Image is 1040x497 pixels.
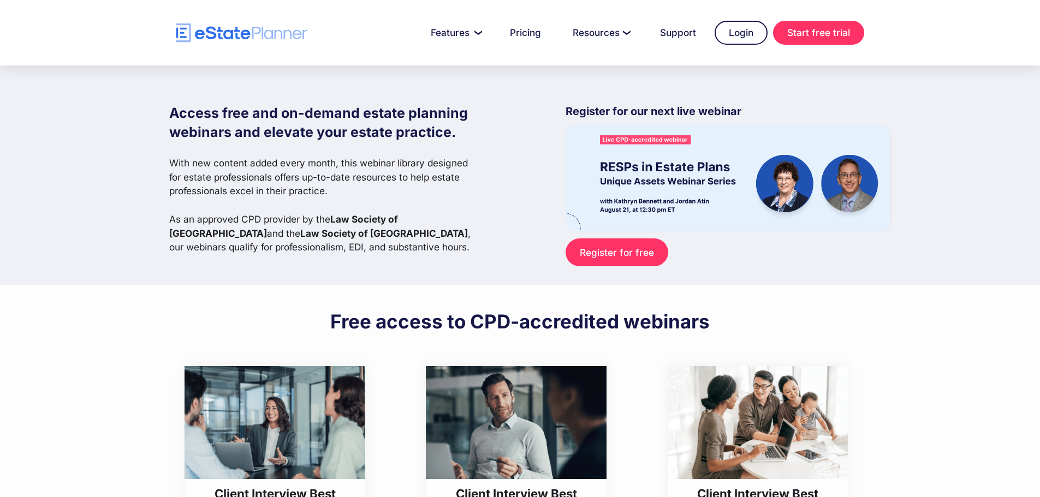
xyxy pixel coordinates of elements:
a: Login [715,21,768,45]
h2: Free access to CPD-accredited webinars [330,309,710,333]
a: Pricing [497,22,554,44]
strong: Law Society of [GEOGRAPHIC_DATA] [300,227,468,239]
img: eState Academy webinar [566,124,890,231]
strong: Law Society of [GEOGRAPHIC_DATA] [169,213,398,239]
a: Features [418,22,491,44]
a: Register for free [566,238,668,266]
a: Resources [560,22,641,44]
h1: Access free and on-demand estate planning webinars and elevate your estate practice. [169,104,479,142]
a: Start free trial [773,21,864,45]
p: With new content added every month, this webinar library designed for estate professionals offers... [169,156,479,254]
a: Support [647,22,709,44]
p: Register for our next live webinar [566,104,890,124]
